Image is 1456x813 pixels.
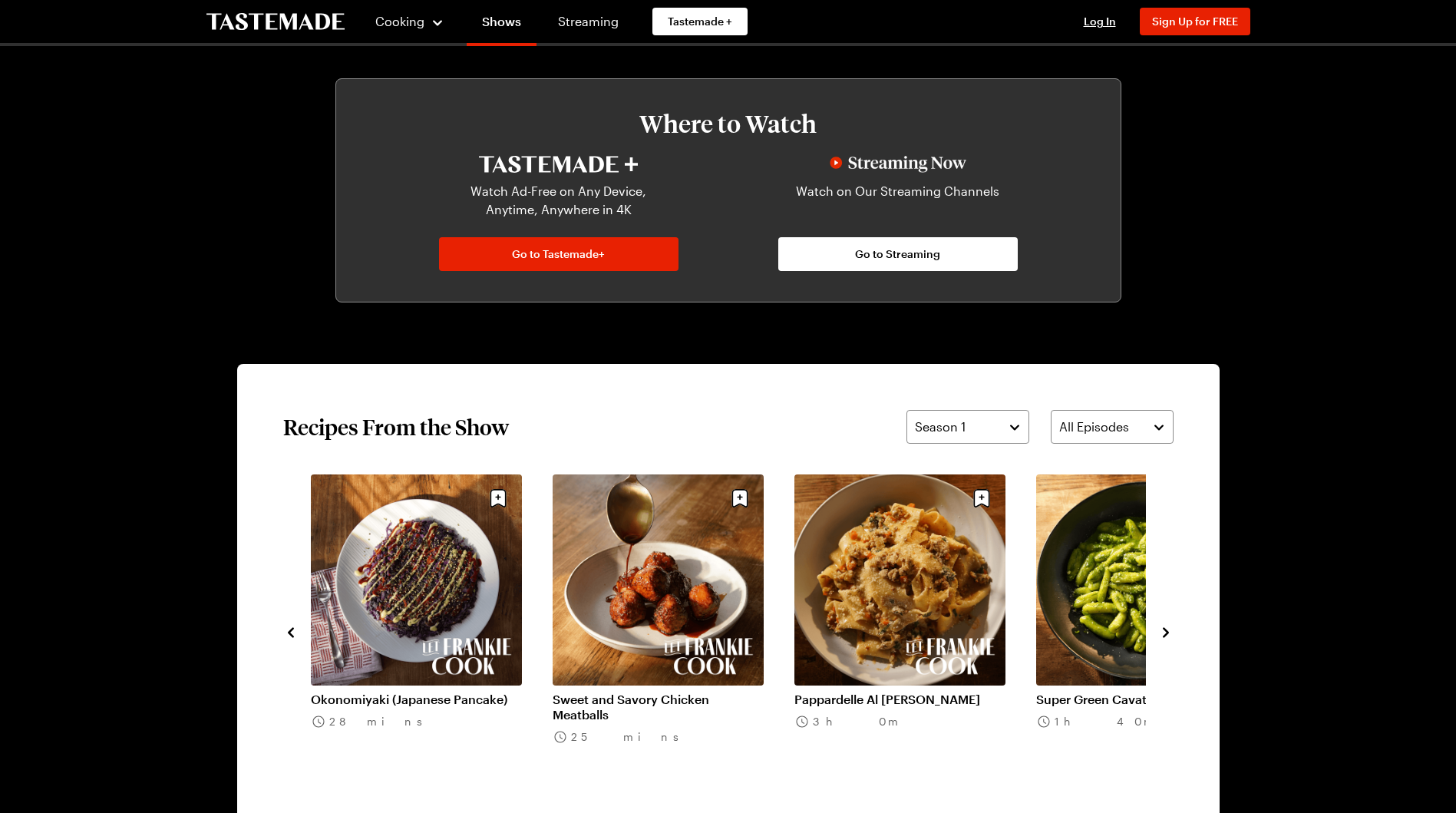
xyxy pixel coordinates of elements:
[553,692,764,722] a: Sweet and Savory Chicken Meatballs
[725,484,754,513] button: Save recipe
[1036,692,1247,707] a: Super Green Cavatelli
[479,156,638,173] img: Tastemade+
[448,182,669,219] p: Watch Ad-Free on Any Device, Anytime, Anywhere in 4K
[467,3,537,46] a: Shows
[794,474,1036,788] div: 11 / 30
[1140,8,1250,35] button: Sign Up for FREE
[915,418,966,436] span: Season 1
[1051,410,1174,444] button: All Episodes
[439,237,678,271] a: Go to Tastemade+
[855,246,940,262] span: Go to Streaming
[1059,418,1129,436] span: All Episodes
[1069,14,1131,29] button: Log In
[375,3,445,40] button: Cooking
[382,110,1075,137] h3: Where to Watch
[1158,622,1174,640] button: navigate to next item
[967,484,996,513] button: Save recipe
[830,156,966,173] img: Streaming
[794,692,1005,707] a: Pappardelle Al [PERSON_NAME]
[206,13,345,31] a: To Tastemade Home Page
[787,182,1009,219] p: Watch on Our Streaming Channels
[283,622,299,640] button: navigate to previous item
[375,14,424,28] span: Cooking
[906,410,1029,444] button: Season 1
[668,14,732,29] span: Tastemade +
[553,474,794,788] div: 10 / 30
[512,246,605,262] span: Go to Tastemade+
[484,484,513,513] button: Save recipe
[652,8,748,35] a: Tastemade +
[311,692,522,707] a: Okonomiyaki (Japanese Pancake)
[778,237,1018,271] a: Go to Streaming
[1152,15,1238,28] span: Sign Up for FREE
[283,413,509,441] h2: Recipes From the Show
[1084,15,1116,28] span: Log In
[311,474,553,788] div: 9 / 30
[1036,474,1278,788] div: 12 / 30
